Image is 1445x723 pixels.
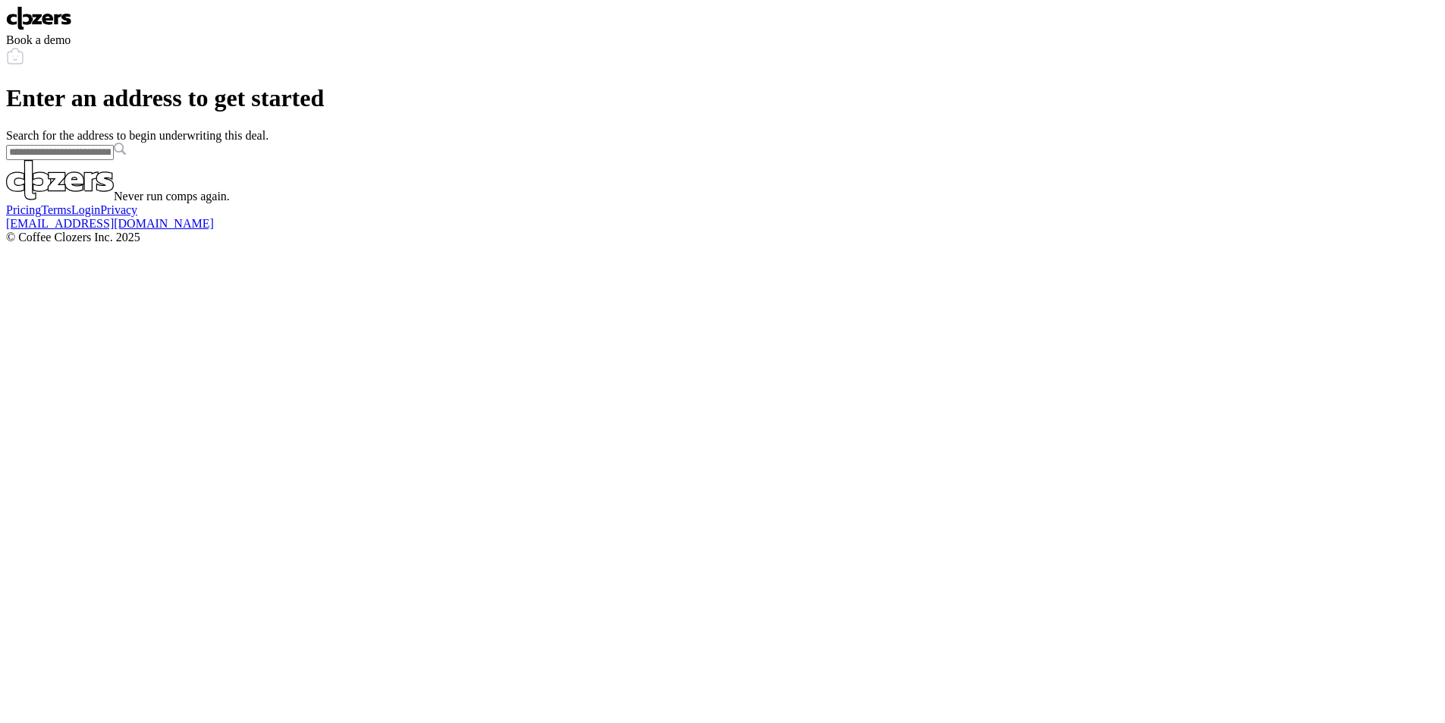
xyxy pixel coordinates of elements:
[6,129,269,142] span: Search for the address to begin underwriting this deal.
[6,160,114,200] img: Logo Light
[6,33,71,46] span: Book a demo
[6,217,214,230] a: [EMAIL_ADDRESS][DOMAIN_NAME]
[114,190,230,203] span: Never run comps again.
[6,6,72,30] img: Logo
[41,203,71,216] a: Terms
[100,203,137,216] a: Privacy
[71,203,100,216] a: Login
[6,203,41,216] a: Pricing
[6,231,140,244] span: © Coffee Clozers Inc. 2025
[6,84,1439,112] h1: Enter an address to get started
